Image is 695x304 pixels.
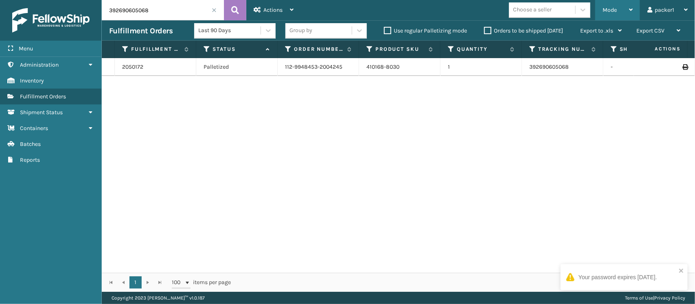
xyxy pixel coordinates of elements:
span: Inventory [20,77,44,84]
span: Shipment Status [20,109,63,116]
div: Last 90 Days [198,26,261,35]
td: - [603,58,685,76]
label: Order Number [294,46,343,53]
h3: Fulfillment Orders [109,26,173,36]
span: Actions [263,7,283,13]
td: Palletized [196,58,278,76]
label: Product SKU [375,46,425,53]
div: Your password expires [DATE]. [579,273,657,282]
i: Print Label [682,64,687,70]
a: 410168-8030 [366,63,399,70]
label: Tracking Number [538,46,588,53]
div: 1 - 1 of 1 items [243,278,686,287]
div: Choose a seller [513,6,552,14]
label: Orders to be shipped [DATE] [484,27,563,34]
td: 1 [441,58,522,76]
label: Use regular Palletizing mode [384,27,467,34]
label: Fulfillment Order Id [131,46,180,53]
p: Copyright 2023 [PERSON_NAME]™ v 1.0.187 [112,292,205,304]
div: Group by [289,26,312,35]
span: Batches [20,141,41,148]
td: 112-9948453-2004245 [278,58,359,76]
img: logo [12,8,90,33]
a: 2050172 [122,63,143,71]
span: 100 [172,278,184,287]
span: Menu [19,45,33,52]
span: Actions [629,42,686,56]
label: Quantity [457,46,506,53]
label: Status [213,46,262,53]
a: 1 [129,276,142,289]
label: Shipped Date [620,46,669,53]
span: Fulfillment Orders [20,93,66,100]
span: Containers [20,125,48,132]
span: Export CSV [636,27,664,34]
button: close [679,267,684,275]
a: 392690605068 [529,63,569,70]
span: Administration [20,61,59,68]
span: items per page [172,276,231,289]
span: Mode [603,7,617,13]
span: Export to .xls [580,27,613,34]
span: Reports [20,156,40,163]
